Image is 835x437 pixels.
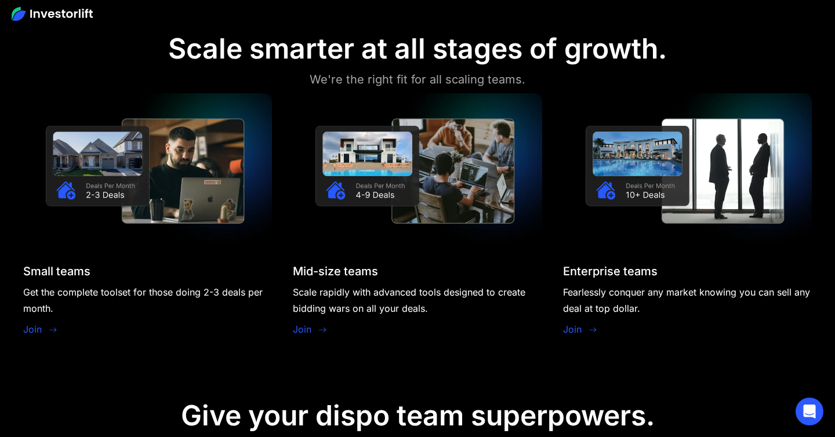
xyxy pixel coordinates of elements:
div: Enterprise teams [563,264,658,278]
div: Mid-size teams [293,264,378,278]
a: Join [23,322,42,336]
div: Give your dispo team superpowers. [181,399,655,432]
div: Open Intercom Messenger [796,398,823,425]
div: Get the complete toolset for those doing 2-3 deals per month. [23,284,272,316]
div: We're the right fit for all scaling teams. [310,70,525,89]
div: Small teams [23,264,90,278]
div: Fearlessly conquer any market knowing you can sell any deal at top dollar. [563,284,812,316]
div: Scale rapidly with advanced tools designed to create bidding wars on all your deals. [293,284,542,316]
a: Join [293,322,311,336]
a: Join [563,322,582,336]
div: Scale smarter at all stages of growth. [168,32,667,65]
